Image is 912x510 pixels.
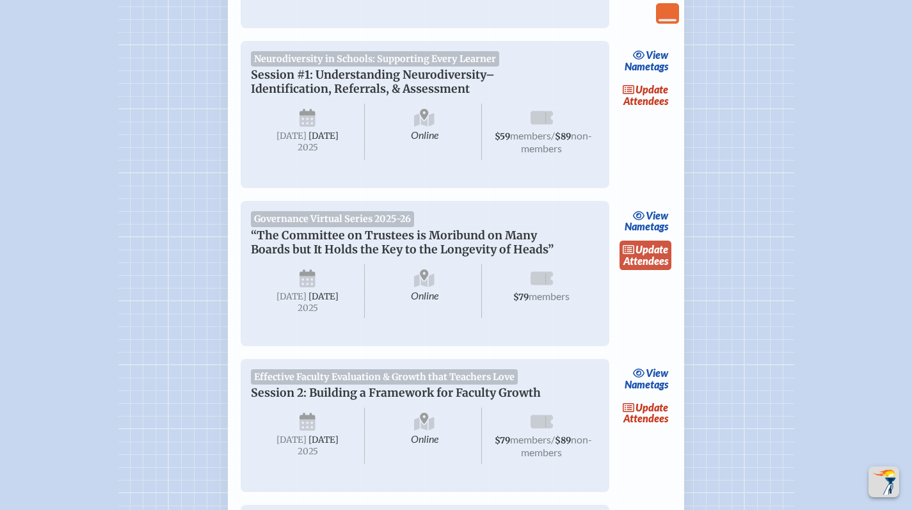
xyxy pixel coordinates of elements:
span: $79 [495,435,510,446]
span: 2025 [261,447,355,456]
span: non-members [521,129,592,154]
button: Scroll Top [868,466,899,497]
span: Online [367,264,482,318]
span: update [636,83,668,95]
span: members [510,433,551,445]
img: To the top [871,469,897,495]
span: 2025 [261,143,355,152]
span: Online [367,104,482,160]
span: / [551,433,555,445]
span: view [646,367,668,379]
span: $89 [555,131,571,142]
a: updateAttendees [620,399,672,428]
span: $59 [495,131,510,142]
span: $79 [513,292,529,303]
span: members [529,290,570,302]
span: Neurodiversity in Schools: Supporting Every Learner [251,51,500,67]
span: Session #1: Understanding Neurodiversity–Identification, Referrals, & Assessment [251,68,495,96]
a: viewNametags [621,364,672,394]
span: [DATE] [308,131,339,141]
span: 2025 [261,303,355,313]
span: / [551,129,555,141]
span: members [510,129,551,141]
a: updateAttendees [620,241,672,270]
a: viewNametags [621,206,672,235]
span: view [646,209,668,221]
span: Effective Faculty Evaluation & Growth that Teachers Love [251,369,518,385]
span: $89 [555,435,571,446]
span: non-members [521,433,592,458]
span: [DATE] [276,131,307,141]
span: update [636,401,668,413]
span: Governance Virtual Series 2025-26 [251,211,415,227]
span: [DATE] [276,291,307,302]
a: viewNametags [621,46,672,76]
span: Session 2: Building a Framework for Faculty Growth [251,386,541,400]
span: update [636,243,668,255]
span: [DATE] [276,434,307,445]
span: view [646,49,668,61]
span: “The Committee on Trustees is Moribund on Many Boards but It Holds the Key to the Longevity of He... [251,228,554,257]
span: [DATE] [308,434,339,445]
span: Online [367,408,482,464]
span: [DATE] [308,291,339,302]
a: updateAttendees [620,81,672,110]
